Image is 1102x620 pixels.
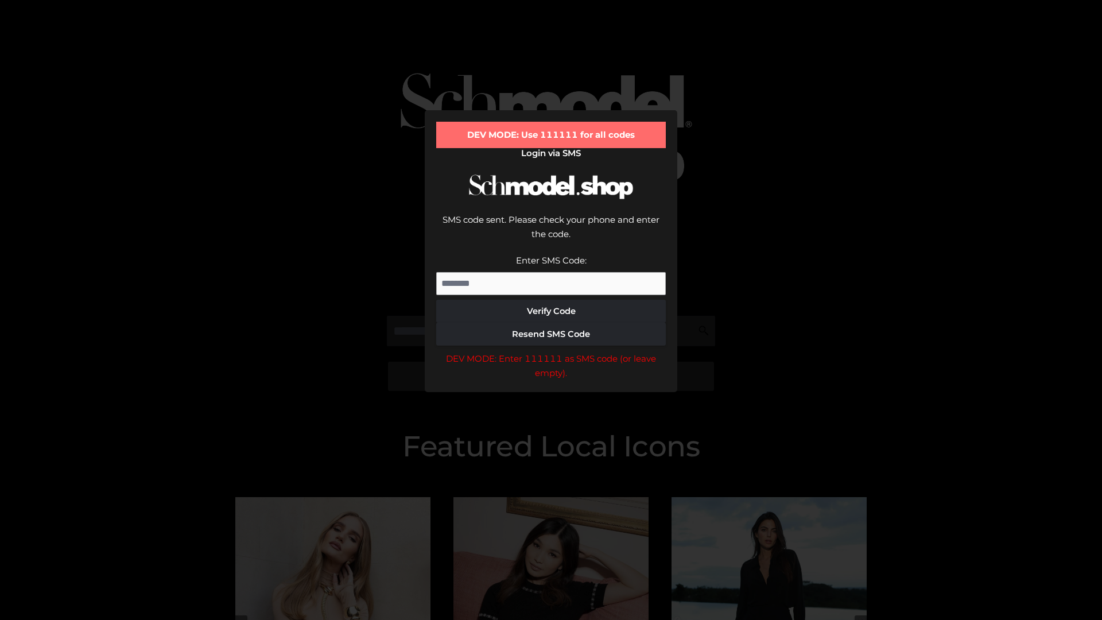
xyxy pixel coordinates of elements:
[436,323,666,346] button: Resend SMS Code
[436,148,666,158] h2: Login via SMS
[516,255,587,266] label: Enter SMS Code:
[436,212,666,253] div: SMS code sent. Please check your phone and enter the code.
[436,300,666,323] button: Verify Code
[436,122,666,148] div: DEV MODE: Use 111111 for all codes
[465,164,637,210] img: Schmodel Logo
[436,351,666,381] div: DEV MODE: Enter 111111 as SMS code (or leave empty).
